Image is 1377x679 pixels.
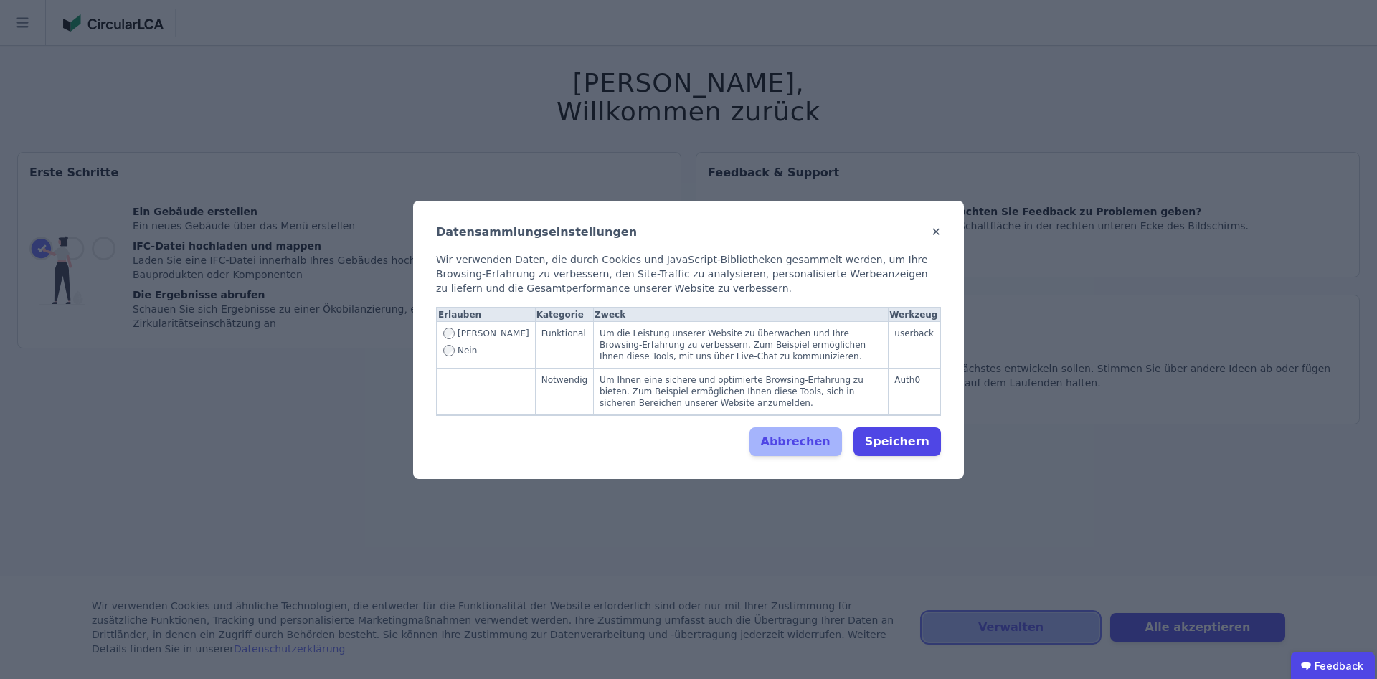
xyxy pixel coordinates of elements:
[749,427,842,456] button: Abbrechen
[594,321,889,368] td: Um die Leistung unserer Website zu überwachen und Ihre Browsing-Erfahrung zu verbessern. Zum Beis...
[889,308,940,321] th: Werkzeug
[853,427,941,456] button: Speichern
[458,345,477,356] span: Nein
[436,224,637,241] h2: Datensammlungseinstellungen
[594,308,889,321] th: Zweck
[889,321,940,368] td: userback
[458,328,529,345] span: [PERSON_NAME]
[535,308,593,321] th: Kategorie
[535,368,593,414] td: Notwendig
[436,252,941,295] div: Wir verwenden Daten, die durch Cookies und JavaScript-Bibliotheken gesammelt werden, um Ihre Brow...
[594,368,889,414] td: Um Ihnen eine sichere und optimierte Browsing-Erfahrung zu bieten. Zum Beispiel ermöglichen Ihnen...
[443,345,455,356] input: Disallow Funktional tracking
[437,308,536,321] th: Erlauben
[889,368,940,414] td: Auth0
[932,224,941,241] button: ✕
[443,328,455,339] input: Allow Funktional tracking
[535,321,593,368] td: Funktional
